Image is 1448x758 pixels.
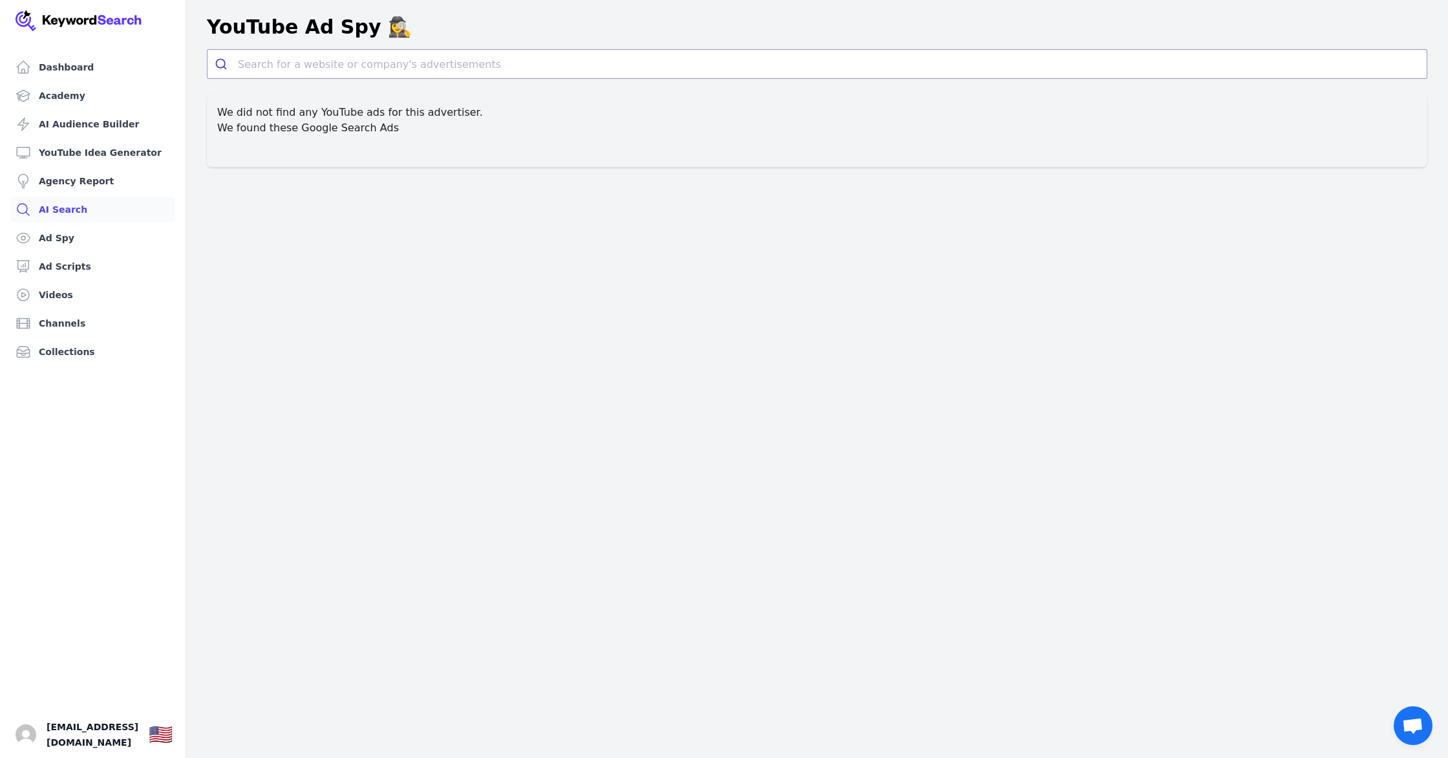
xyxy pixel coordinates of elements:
button: 🇺🇸 [149,722,173,748]
a: Open chat [1394,706,1432,745]
a: Collections [10,339,175,365]
a: AI Search [10,197,175,222]
a: Dashboard [10,54,175,80]
a: YouTube Idea Generator [10,140,175,166]
img: Your Company [16,10,142,31]
a: Videos [10,282,175,308]
h2: We found these Google Search Ads [217,120,1417,136]
h1: YouTube Ad Spy 🕵️‍♀️ [207,16,412,39]
span: [EMAIL_ADDRESS][DOMAIN_NAME] [47,719,138,750]
p: We did not find any YouTube ads for this advertiser. [217,105,1417,120]
a: Agency Report [10,168,175,194]
a: Ad Spy [10,225,175,251]
input: Search for a website or company's advertisements [238,50,1427,78]
div: 🇺🇸 [149,723,173,746]
a: Ad Scripts [10,254,175,279]
a: AI Audience Builder [10,111,175,137]
button: Open user button [16,724,36,745]
button: Submit [208,50,238,78]
a: Academy [10,83,175,109]
img: Gretl Qiu [16,724,36,745]
a: Channels [10,310,175,336]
